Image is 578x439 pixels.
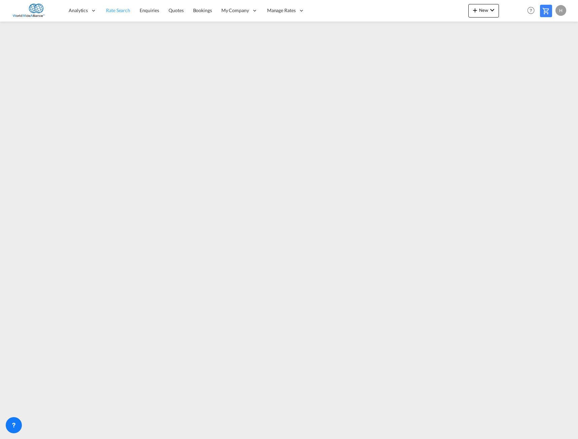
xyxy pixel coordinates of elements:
[471,6,479,14] md-icon: icon-plus 400-fg
[267,7,296,14] span: Manage Rates
[10,3,56,18] img: ccb731808cb111f0a964a961340171cb.png
[69,7,88,14] span: Analytics
[193,7,212,13] span: Bookings
[555,5,566,16] div: H
[525,5,537,16] span: Help
[468,4,499,18] button: icon-plus 400-fgNewicon-chevron-down
[471,7,496,13] span: New
[140,7,159,13] span: Enquiries
[525,5,540,17] div: Help
[221,7,249,14] span: My Company
[106,7,130,13] span: Rate Search
[488,6,496,14] md-icon: icon-chevron-down
[169,7,183,13] span: Quotes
